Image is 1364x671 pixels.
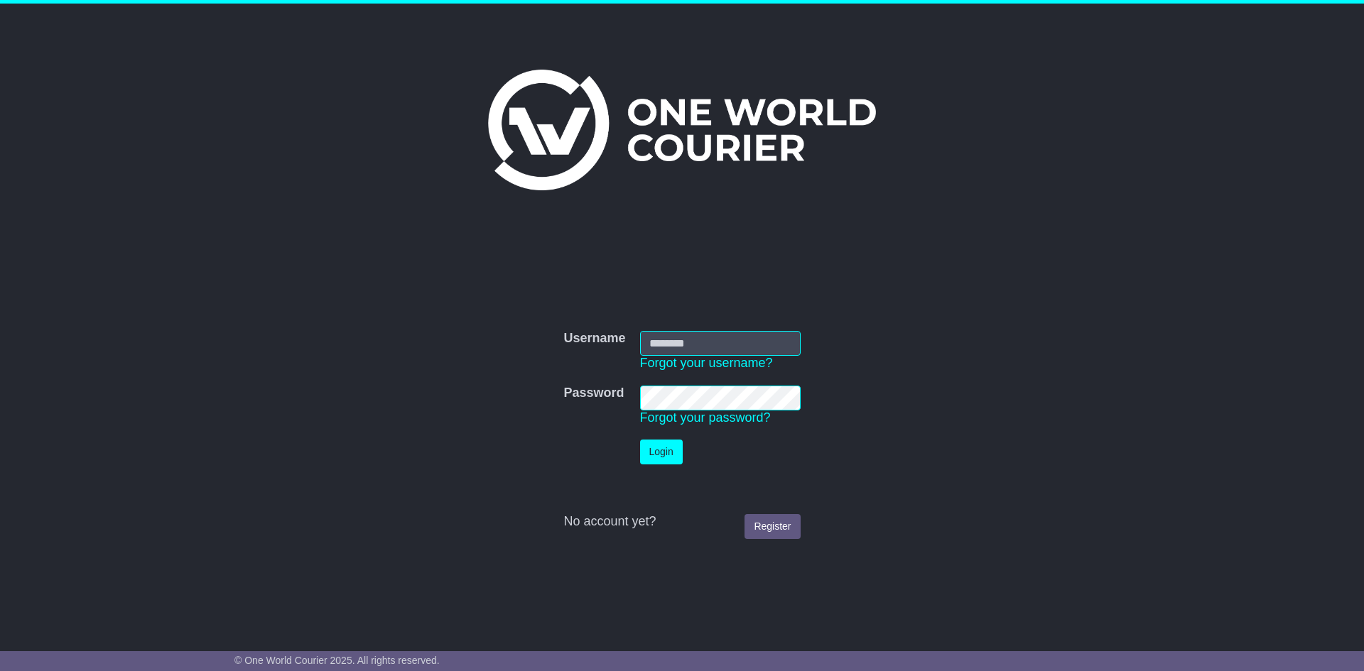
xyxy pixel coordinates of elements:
a: Forgot your username? [640,356,773,370]
span: © One World Courier 2025. All rights reserved. [234,655,440,666]
label: Username [563,331,625,347]
a: Forgot your password? [640,410,771,425]
a: Register [745,514,800,539]
img: One World [488,70,876,190]
button: Login [640,440,683,464]
div: No account yet? [563,514,800,530]
label: Password [563,386,624,401]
